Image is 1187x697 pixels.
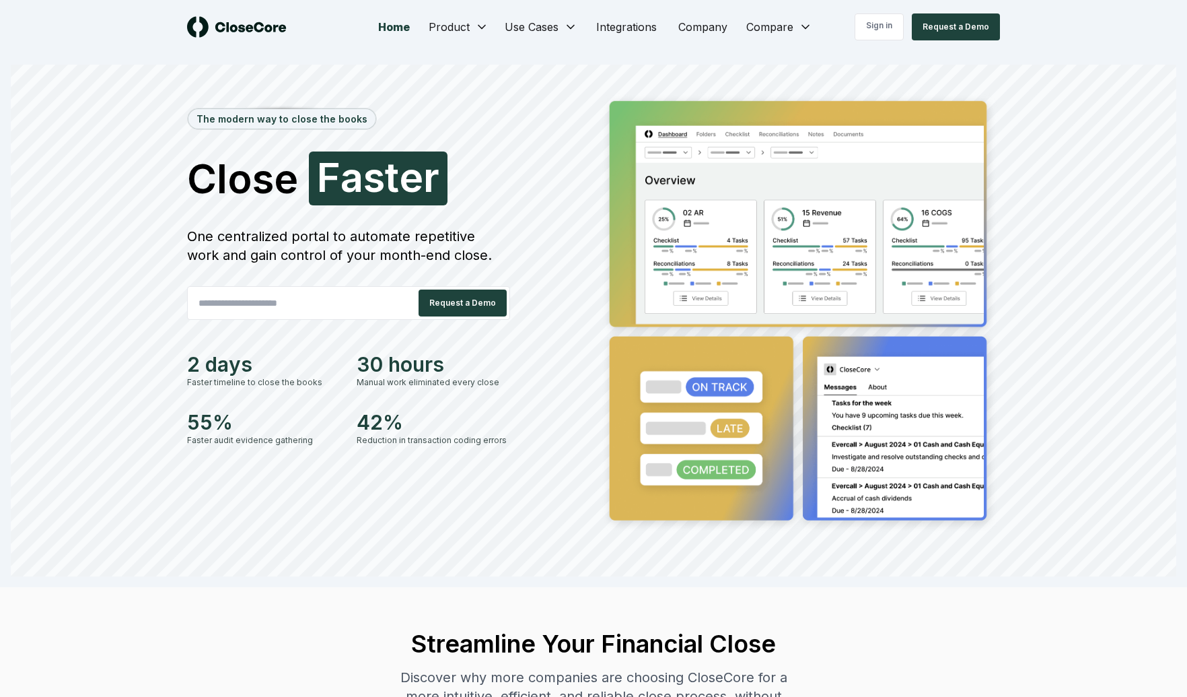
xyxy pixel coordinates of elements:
img: Jumbotron [599,92,1000,535]
span: Product [429,19,470,35]
div: 42% [357,410,510,434]
a: Sign in [855,13,904,40]
h2: Streamline Your Financial Close [388,630,799,657]
div: 55% [187,410,340,434]
span: Close [187,158,298,199]
a: Integrations [585,13,668,40]
div: Faster timeline to close the books [187,376,340,389]
span: s [363,157,385,197]
button: Product [421,13,497,40]
a: Home [367,13,421,40]
button: Compare [738,13,820,40]
span: a [340,157,363,197]
span: t [385,157,399,197]
a: Company [668,13,738,40]
button: Use Cases [497,13,585,40]
div: The modern way to close the books [188,109,375,129]
span: F [317,157,340,197]
div: One centralized portal to automate repetitive work and gain control of your month-end close. [187,227,510,265]
div: 2 days [187,352,340,376]
div: Reduction in transaction coding errors [357,434,510,446]
div: Manual work eliminated every close [357,376,510,389]
div: Faster audit evidence gathering [187,434,340,446]
img: logo [187,16,287,38]
button: Request a Demo [912,13,1000,40]
div: 30 hours [357,352,510,376]
button: Request a Demo [419,290,507,317]
span: Compare [746,19,793,35]
span: Use Cases [505,19,559,35]
span: e [399,157,423,197]
span: r [423,157,439,197]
